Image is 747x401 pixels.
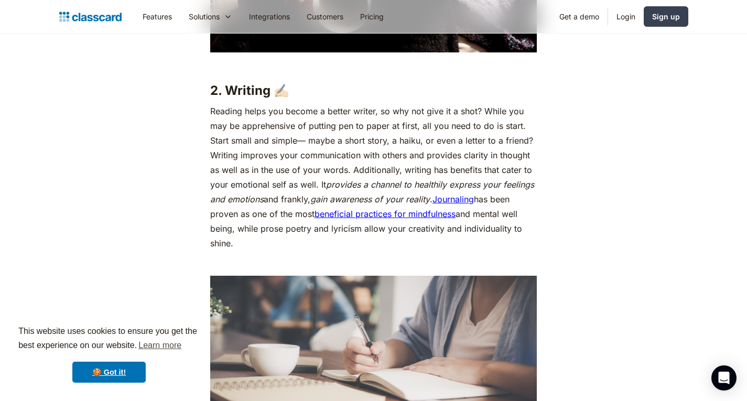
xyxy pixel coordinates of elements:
[137,338,183,353] a: learn more about cookies
[310,194,430,204] em: gain awareness of your reality
[210,256,537,270] p: ‍
[189,11,220,22] div: Solutions
[352,5,392,28] a: Pricing
[72,362,146,383] a: dismiss cookie message
[241,5,298,28] a: Integrations
[180,5,241,28] div: Solutions
[608,5,644,28] a: Login
[298,5,352,28] a: Customers
[652,11,680,22] div: Sign up
[644,6,688,27] a: Sign up
[59,9,122,24] a: home
[8,315,210,393] div: cookieconsent
[210,104,537,251] p: Reading helps you become a better writer, so why not give it a shot? While you may be apprehensiv...
[210,58,537,72] p: ‍
[551,5,608,28] a: Get a demo
[711,365,737,391] div: Open Intercom Messenger
[210,179,534,204] em: provides a channel to healthily express your feelings and emotions
[18,325,200,353] span: This website uses cookies to ensure you get the best experience on our website.
[432,194,474,204] a: Journaling
[210,83,289,98] strong: 2. Writing ✍🏻
[315,209,456,219] a: beneficial practices for mindfulness
[134,5,180,28] a: Features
